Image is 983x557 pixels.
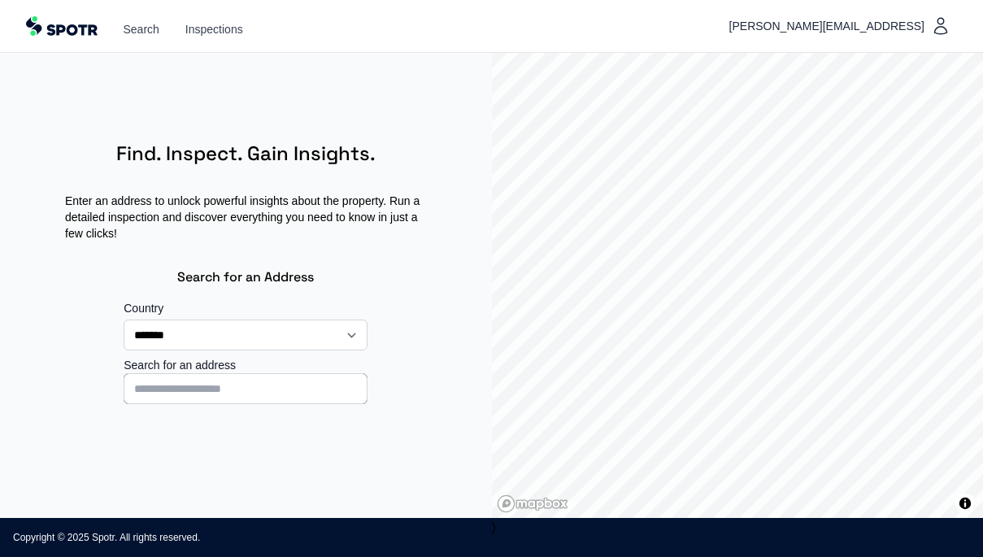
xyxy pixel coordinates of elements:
h1: Find. Inspect. Gain Insights. [116,128,376,180]
button: Toggle attribution [955,494,975,513]
a: Mapbox homepage [497,494,568,513]
a: Inspections [185,21,243,37]
p: Enter an address to unlock powerful insights about the property. Run a detailed inspection and di... [26,180,466,255]
span: [PERSON_NAME][EMAIL_ADDRESS] [729,16,931,36]
a: Search [124,21,159,37]
label: Search for an address [124,357,368,373]
h3: Search for an Address [177,255,314,300]
button: [PERSON_NAME][EMAIL_ADDRESS] [723,10,957,42]
label: Country [124,300,368,316]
